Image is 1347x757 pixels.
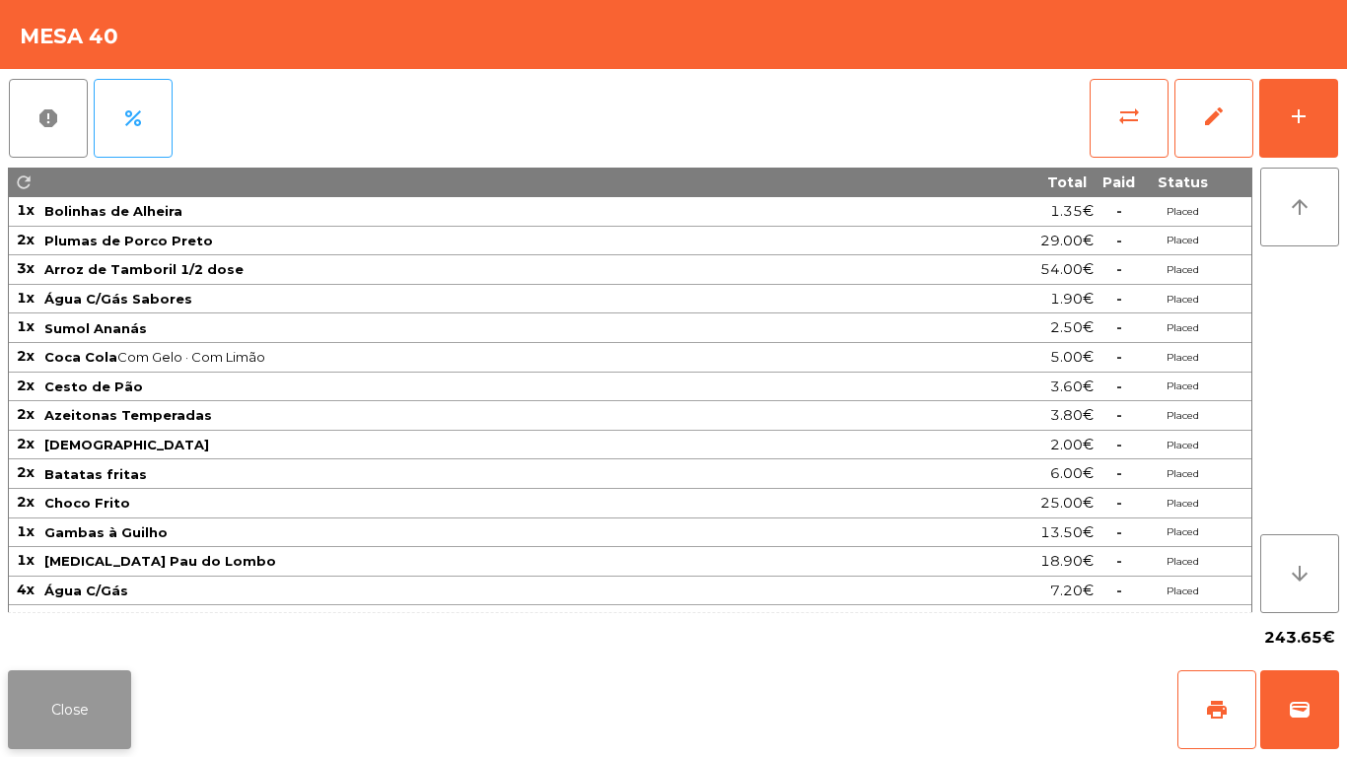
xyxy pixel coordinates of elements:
span: 2.50€ [1050,314,1094,341]
span: 13.50€ [1040,519,1094,546]
td: Placed [1143,343,1222,373]
span: - [1116,523,1122,541]
td: Placed [1143,197,1222,227]
th: Total [947,168,1095,197]
span: - [1116,318,1122,336]
span: 2x [17,405,35,423]
span: - [1116,260,1122,278]
button: print [1177,670,1256,749]
span: 2.00€ [1050,432,1094,458]
span: Batatas fritas [44,466,147,482]
span: Gambas à Guilho [44,524,168,540]
span: - [1116,348,1122,366]
span: Plumas de Porco Preto [44,233,213,248]
span: - [1116,610,1122,628]
span: 2x [17,347,35,365]
span: 2x [17,231,35,248]
span: - [1116,436,1122,453]
button: wallet [1260,670,1339,749]
span: [DEMOGRAPHIC_DATA] [44,437,209,452]
button: edit [1174,79,1253,158]
span: 54.00€ [1040,256,1094,283]
span: [MEDICAL_DATA] Pau do Lombo [44,553,276,569]
div: add [1287,104,1311,128]
span: 1x [17,317,35,335]
span: 1x [17,522,35,540]
span: Bolinhas de Alheira [44,203,182,219]
span: 6.00€ [1050,460,1094,487]
button: add [1259,79,1338,158]
span: 1.35€ [1050,198,1094,225]
span: Mal Passado [44,612,945,628]
span: 1x [17,201,35,219]
span: 2x [17,493,35,511]
span: Azeitonas Temperadas [44,407,212,423]
span: 3.80€ [1050,402,1094,429]
span: Com Gelo · Com Limão [44,349,945,365]
td: Placed [1143,227,1222,256]
i: arrow_downward [1288,562,1312,585]
span: 3x [17,259,35,277]
span: 243.65€ [1264,623,1335,653]
span: 18.90€ [1040,548,1094,575]
span: - [1116,232,1122,249]
td: Placed [1143,431,1222,460]
td: Placed [1143,313,1222,343]
td: Placed [1143,373,1222,402]
button: sync_alt [1090,79,1169,158]
span: 25.00€ [1040,490,1094,516]
span: 2x [17,435,35,452]
span: - [1116,494,1122,512]
span: - [1116,406,1122,424]
button: arrow_upward [1260,168,1339,246]
span: 7.20€ [1050,578,1094,604]
h4: Mesa 40 [20,22,118,51]
span: Bitoque [44,612,103,628]
span: refresh [10,169,37,196]
td: Placed [1143,459,1222,489]
span: edit [1202,104,1226,128]
td: Placed [1143,577,1222,606]
td: Placed [1143,401,1222,431]
span: report [36,106,60,130]
button: Close [8,670,131,749]
span: - [1116,582,1122,599]
span: - [1116,464,1122,482]
span: sync_alt [1117,104,1141,128]
span: 29.00€ [1040,228,1094,254]
button: report [9,79,88,158]
td: Placed [1143,489,1222,518]
span: Arroz de Tamboril 1/2 dose [44,261,244,277]
span: print [1205,698,1229,722]
span: Sumol Ananás [44,320,147,336]
span: - [1116,378,1122,395]
span: 3.60€ [1050,374,1094,400]
td: Placed [1143,605,1222,635]
span: Cesto de Pão [44,378,143,394]
span: 1x [17,551,35,569]
span: percent [121,106,145,130]
td: Placed [1143,285,1222,314]
td: Placed [1143,518,1222,548]
span: 2x [17,463,35,481]
span: Coca Cola [44,349,117,365]
span: - [1116,202,1122,220]
th: Status [1143,168,1222,197]
span: - [1116,290,1122,308]
span: 1x [17,609,35,627]
span: wallet [1288,698,1312,722]
button: percent [94,79,173,158]
span: Água C/Gás [44,583,128,598]
i: arrow_upward [1288,195,1312,219]
span: Água C/Gás Sabores [44,291,192,307]
button: arrow_downward [1260,534,1339,613]
td: Placed [1143,547,1222,577]
span: 5.00€ [1050,344,1094,371]
span: 1.90€ [1050,286,1094,312]
span: Choco Frito [44,495,130,511]
span: 1x [17,289,35,307]
span: - [1116,552,1122,570]
th: Paid [1095,168,1143,197]
td: Placed [1143,255,1222,285]
span: 11.50€ [1040,606,1094,633]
